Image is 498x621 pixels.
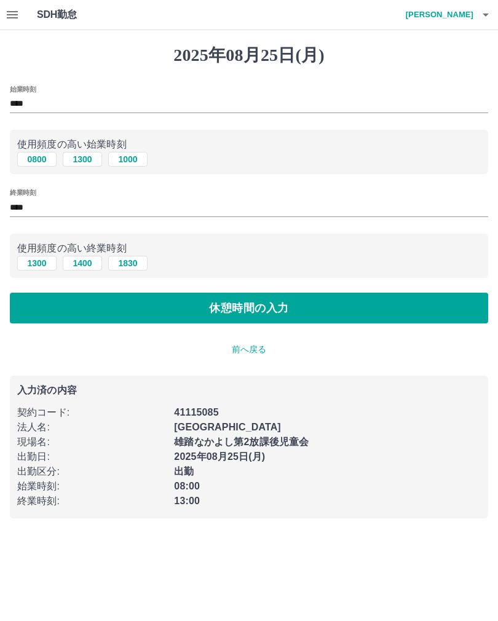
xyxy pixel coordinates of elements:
[17,241,481,256] p: 使用頻度の高い終業時刻
[17,386,481,395] p: 入力済の内容
[17,420,167,435] p: 法人名 :
[174,437,309,447] b: 雄踏なかよし第2放課後児童会
[63,256,102,271] button: 1400
[17,479,167,494] p: 始業時刻 :
[174,481,200,491] b: 08:00
[174,451,265,462] b: 2025年08月25日(月)
[10,343,488,356] p: 前へ戻る
[10,188,36,197] label: 終業時刻
[174,407,218,417] b: 41115085
[108,152,148,167] button: 1000
[174,496,200,506] b: 13:00
[17,256,57,271] button: 1300
[174,422,281,432] b: [GEOGRAPHIC_DATA]
[17,137,481,152] p: 使用頻度の高い始業時刻
[17,435,167,449] p: 現場名 :
[174,466,194,477] b: 出勤
[10,84,36,93] label: 始業時刻
[10,45,488,66] h1: 2025年08月25日(月)
[10,293,488,323] button: 休憩時間の入力
[63,152,102,167] button: 1300
[17,449,167,464] p: 出勤日 :
[17,152,57,167] button: 0800
[17,405,167,420] p: 契約コード :
[108,256,148,271] button: 1830
[17,494,167,508] p: 終業時刻 :
[17,464,167,479] p: 出勤区分 :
